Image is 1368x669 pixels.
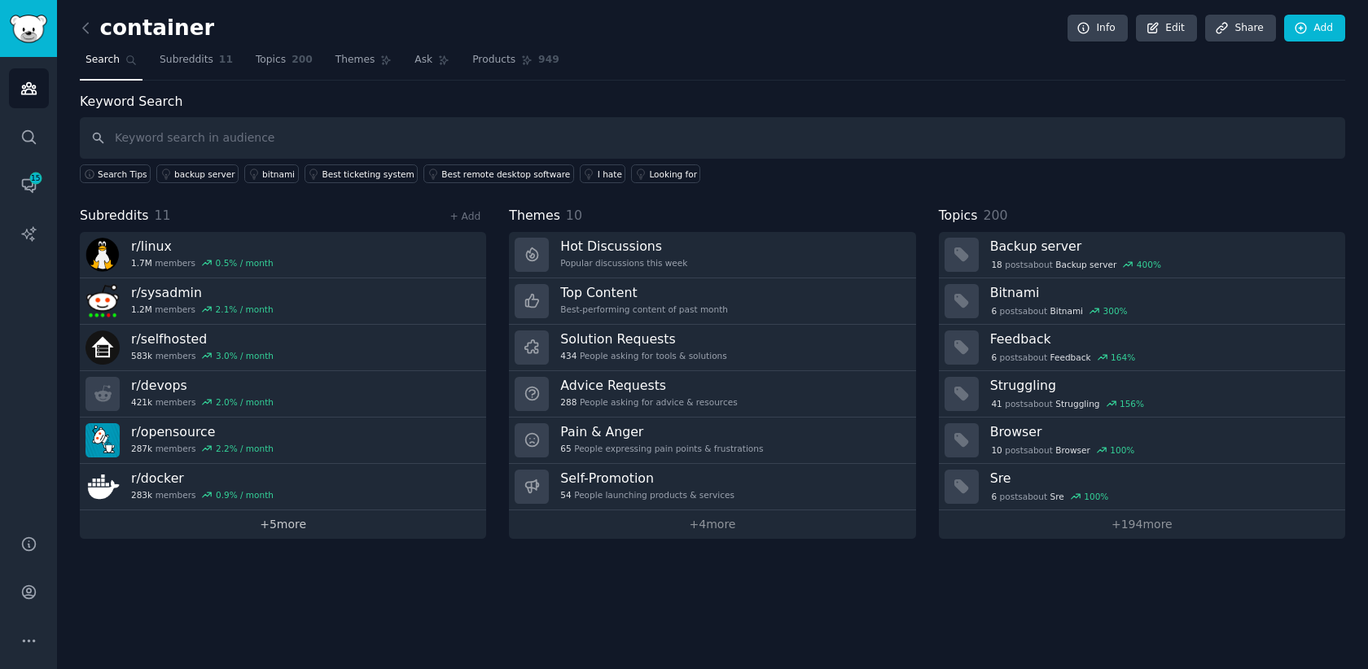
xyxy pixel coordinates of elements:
[85,238,120,272] img: linux
[509,278,915,325] a: Top ContentBest-performing content of past month
[85,330,120,365] img: selfhosted
[509,464,915,510] a: Self-Promotion54People launching products & services
[509,325,915,371] a: Solution Requests434People asking for tools & solutions
[80,278,486,325] a: r/sysadmin1.2Mmembers2.1% / month
[472,53,515,68] span: Products
[322,168,414,180] div: Best ticketing system
[131,443,274,454] div: members
[216,257,274,269] div: 0.5 % / month
[131,257,274,269] div: members
[991,491,997,502] span: 6
[131,257,152,269] span: 1.7M
[560,284,728,301] h3: Top Content
[560,423,763,440] h3: Pain & Anger
[939,232,1345,278] a: Backup server18postsaboutBackup server400%
[1055,398,1099,409] span: Struggling
[414,53,432,68] span: Ask
[1284,15,1345,42] a: Add
[990,443,1136,457] div: post s about
[560,489,734,501] div: People launching products & services
[560,443,763,454] div: People expressing pain points & frustrations
[131,396,274,408] div: members
[509,418,915,464] a: Pain & Anger65People expressing pain points & frustrations
[9,165,49,205] a: 15
[409,47,455,81] a: Ask
[80,325,486,371] a: r/selfhosted583kmembers3.0% / month
[990,284,1334,301] h3: Bitnami
[1068,15,1128,42] a: Info
[155,208,171,223] span: 11
[131,304,274,315] div: members
[85,284,120,318] img: sysadmin
[80,206,149,226] span: Subreddits
[991,352,997,363] span: 6
[939,510,1345,539] a: +194more
[991,444,1002,456] span: 10
[991,305,997,317] span: 6
[509,510,915,539] a: +4more
[1136,15,1197,42] a: Edit
[560,330,726,348] h3: Solution Requests
[1055,259,1116,270] span: Backup server
[80,47,142,81] a: Search
[80,418,486,464] a: r/opensource287kmembers2.2% / month
[939,371,1345,418] a: Struggling41postsaboutStruggling156%
[991,398,1002,409] span: 41
[160,53,213,68] span: Subreddits
[1137,259,1161,270] div: 400 %
[174,168,235,180] div: backup server
[509,206,560,226] span: Themes
[631,164,700,183] a: Looking for
[98,168,147,180] span: Search Tips
[560,350,726,361] div: People asking for tools & solutions
[560,489,571,501] span: 54
[560,304,728,315] div: Best-performing content of past month
[1050,305,1083,317] span: Bitnami
[131,284,274,301] h3: r/ sysadmin
[262,168,295,180] div: bitnami
[598,168,622,180] div: I hate
[441,168,570,180] div: Best remote desktop software
[990,257,1163,272] div: post s about
[131,443,152,454] span: 287k
[649,168,697,180] div: Looking for
[560,443,571,454] span: 65
[131,330,274,348] h3: r/ selfhosted
[939,206,978,226] span: Topics
[990,377,1334,394] h3: Struggling
[1050,491,1064,502] span: Sre
[292,53,313,68] span: 200
[990,396,1146,411] div: post s about
[560,350,577,361] span: 434
[131,489,274,501] div: members
[80,371,486,418] a: r/devops421kmembers2.0% / month
[85,53,120,68] span: Search
[990,304,1129,318] div: post s about
[85,423,120,457] img: opensource
[449,211,480,222] a: + Add
[330,47,398,81] a: Themes
[335,53,375,68] span: Themes
[131,396,152,408] span: 421k
[990,489,1110,504] div: post s about
[509,371,915,418] a: Advice Requests288People asking for advice & resources
[1111,352,1135,363] div: 164 %
[80,164,151,183] button: Search Tips
[1084,491,1108,502] div: 100 %
[1120,398,1144,409] div: 156 %
[580,164,626,183] a: I hate
[131,377,274,394] h3: r/ devops
[566,208,582,223] span: 10
[560,470,734,487] h3: Self-Promotion
[467,47,564,81] a: Products949
[1055,444,1090,456] span: Browser
[216,443,274,454] div: 2.2 % / month
[131,304,152,315] span: 1.2M
[990,423,1334,440] h3: Browser
[80,232,486,278] a: r/linux1.7Mmembers0.5% / month
[560,396,737,408] div: People asking for advice & resources
[85,470,120,504] img: docker
[80,464,486,510] a: r/docker283kmembers0.9% / month
[990,470,1334,487] h3: Sre
[131,238,274,255] h3: r/ linux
